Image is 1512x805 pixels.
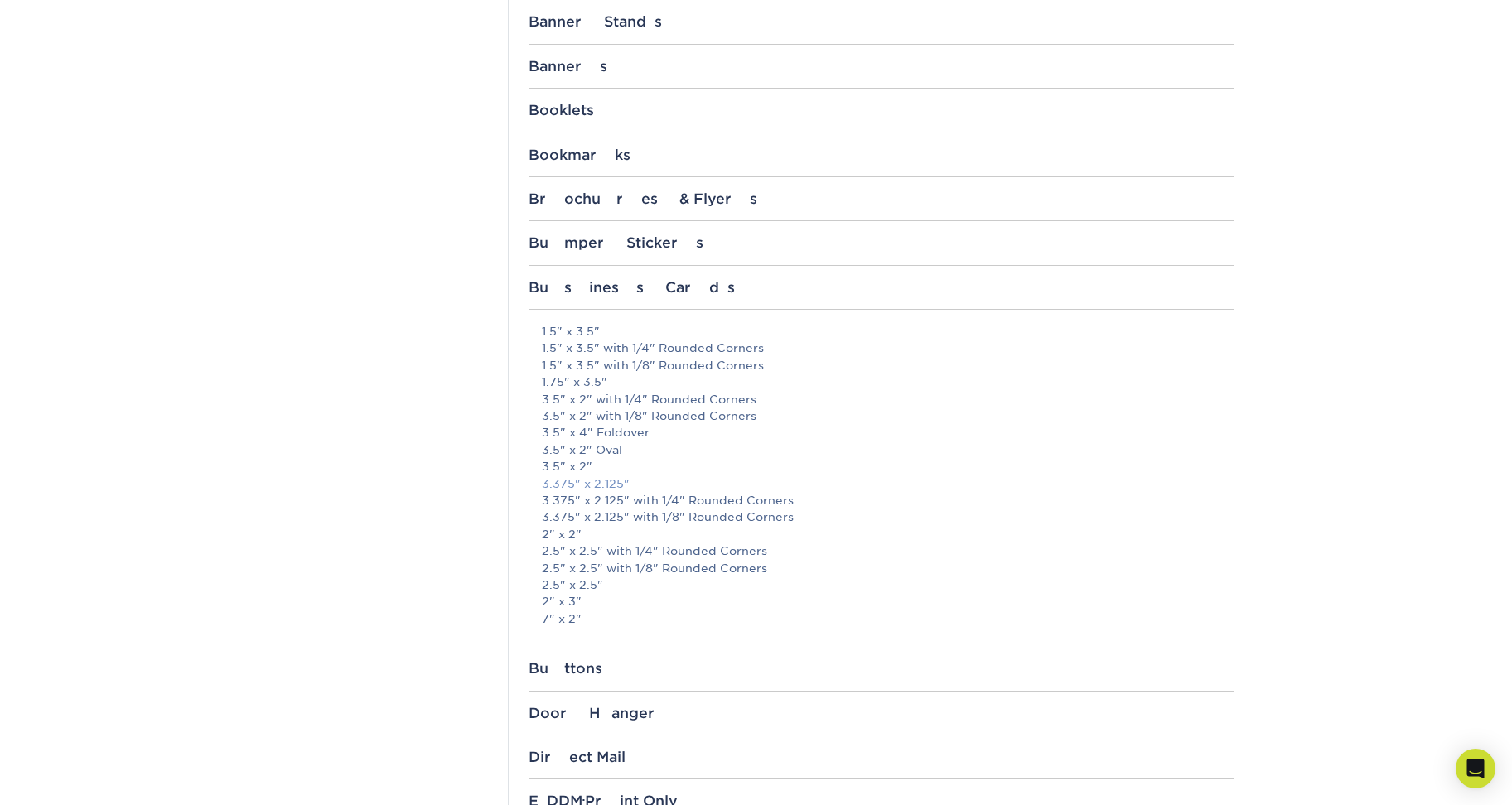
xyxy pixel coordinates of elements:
[529,660,1234,677] div: Buttons
[542,375,607,388] a: 1.75" x 3.5"
[529,102,1234,118] div: Booklets
[542,494,794,507] a: 3.375" x 2.125" with 1/4" Rounded Corners
[529,13,1234,30] div: Banner Stands
[529,190,1234,207] div: Brochures & Flyers
[542,510,794,523] a: 3.375" x 2.125" with 1/8" Rounded Corners
[529,749,1234,765] div: Direct Mail
[529,279,1234,296] div: Business Cards
[542,544,767,557] a: 2.5" x 2.5" with 1/4" Rounded Corners
[1456,749,1495,788] div: Open Intercom Messenger
[542,477,630,490] a: 3.375" x 2.125"
[529,234,1234,251] div: Bumper Stickers
[542,359,764,372] a: 1.5" x 3.5" with 1/8" Rounded Corners
[542,341,764,354] a: 1.5" x 3.5" with 1/4" Rounded Corners
[542,443,622,456] a: 3.5" x 2" Oval
[542,409,756,422] a: 3.5" x 2" with 1/8" Rounded Corners
[542,562,767,575] a: 2.5" x 2.5" with 1/8" Rounded Corners
[542,595,582,608] a: 2" x 3"
[529,147,1234,163] div: Bookmarks
[542,528,582,541] a: 2" x 2"
[529,58,1234,75] div: Banners
[542,426,650,439] a: 3.5" x 4" Foldover
[542,460,592,473] a: 3.5" x 2"
[542,578,603,591] a: 2.5" x 2.5"
[529,705,1234,721] div: Door Hanger
[582,798,585,805] small: ®
[542,612,582,625] a: 7" x 2"
[542,393,756,406] a: 3.5" x 2" with 1/4" Rounded Corners
[542,325,600,338] a: 1.5" x 3.5"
